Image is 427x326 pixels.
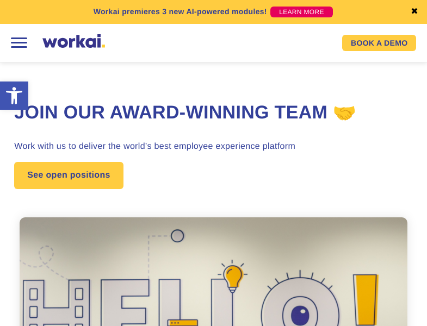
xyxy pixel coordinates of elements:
[342,35,416,51] a: BOOK A DEMO
[14,162,123,189] a: See open positions
[270,7,333,17] a: LEARN MORE
[14,140,412,153] h3: Work with us to deliver the world’s best employee experience platform
[94,6,267,17] p: Workai premieres 3 new AI-powered modules!
[411,8,418,16] a: ✖
[14,101,412,126] h1: Join our award-winning team 🤝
